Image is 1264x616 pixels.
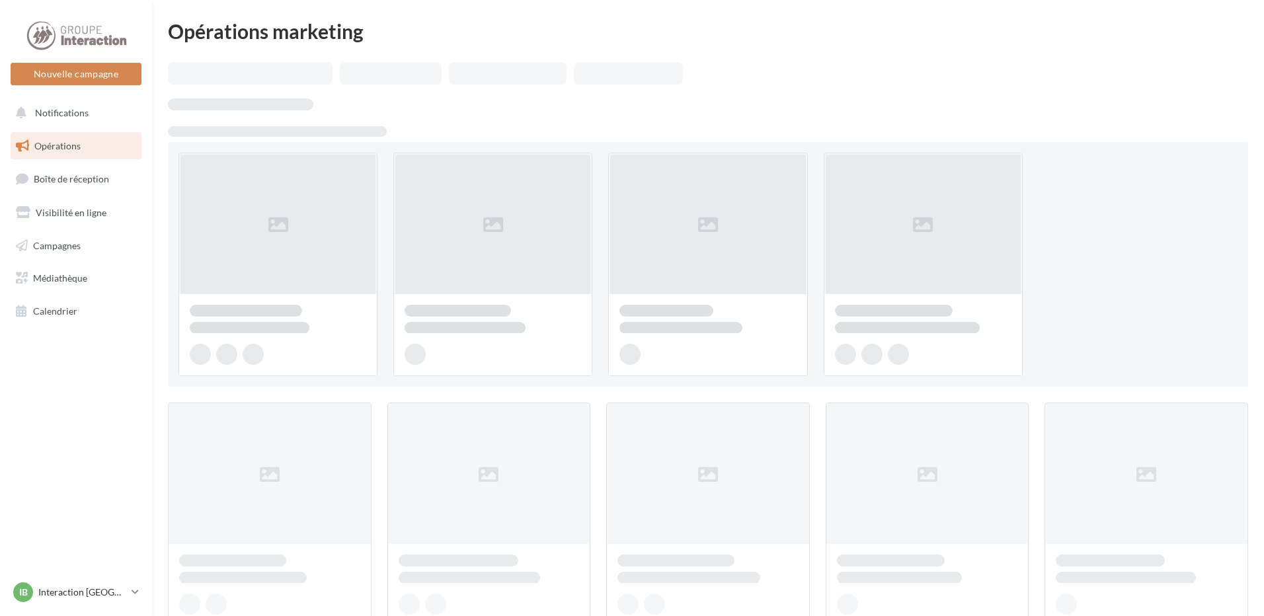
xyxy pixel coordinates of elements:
[8,165,144,193] a: Boîte de réception
[33,272,87,284] span: Médiathèque
[36,207,106,218] span: Visibilité en ligne
[34,173,109,184] span: Boîte de réception
[33,239,81,250] span: Campagnes
[19,586,28,599] span: IB
[11,63,141,85] button: Nouvelle campagne
[38,586,126,599] p: Interaction [GEOGRAPHIC_DATA]
[168,21,1248,41] div: Opérations marketing
[8,199,144,227] a: Visibilité en ligne
[11,580,141,605] a: IB Interaction [GEOGRAPHIC_DATA]
[8,264,144,292] a: Médiathèque
[33,305,77,317] span: Calendrier
[8,132,144,160] a: Opérations
[34,140,81,151] span: Opérations
[8,232,144,260] a: Campagnes
[8,297,144,325] a: Calendrier
[35,107,89,118] span: Notifications
[8,99,139,127] button: Notifications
